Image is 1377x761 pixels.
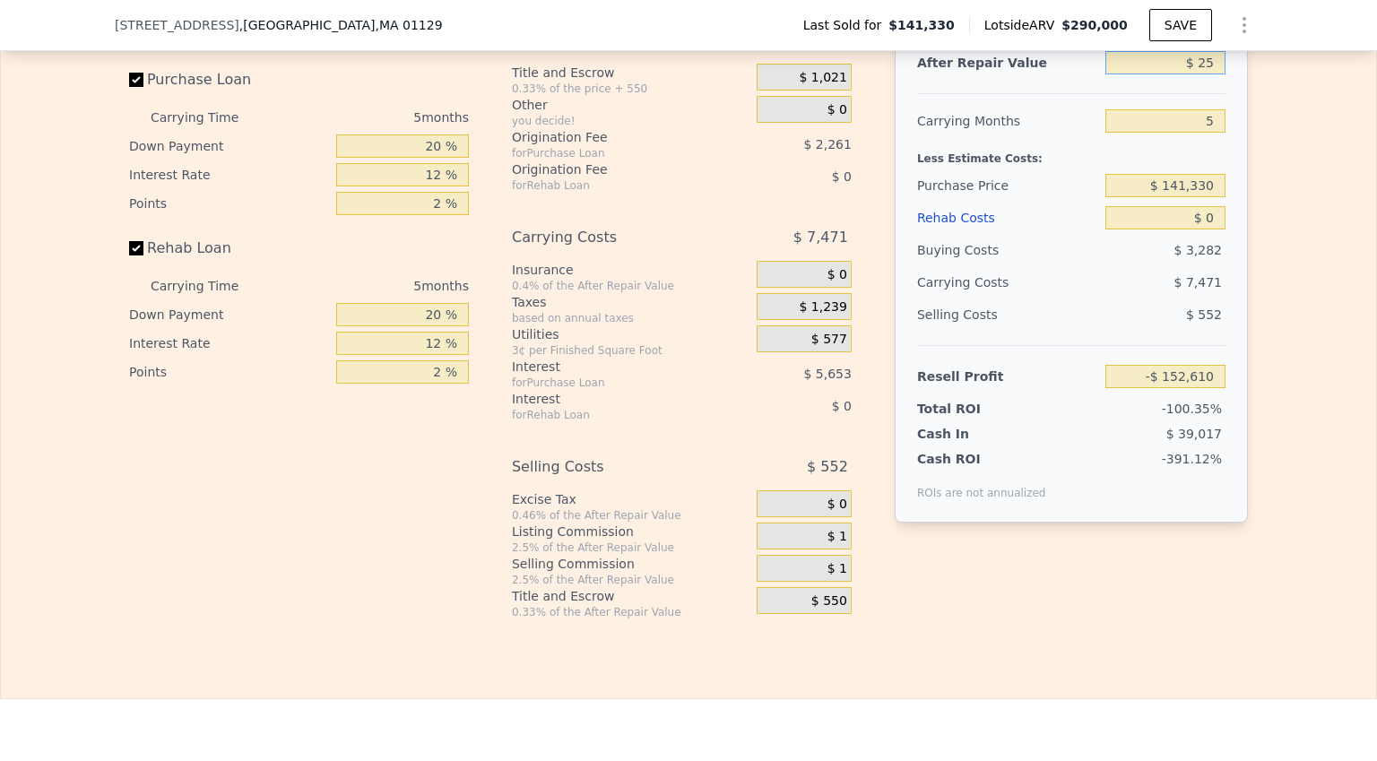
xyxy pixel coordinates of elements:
[274,103,469,132] div: 5 months
[512,64,749,82] div: Title and Escrow
[888,16,955,34] span: $141,330
[512,82,749,96] div: 0.33% of the price + 550
[512,311,749,325] div: based on annual taxes
[129,329,329,358] div: Interest Rate
[512,508,749,523] div: 0.46% of the After Repair Value
[129,160,329,189] div: Interest Rate
[827,529,847,545] span: $ 1
[917,47,1098,79] div: After Repair Value
[1186,307,1222,322] span: $ 552
[1061,18,1128,32] span: $290,000
[239,16,443,34] span: , [GEOGRAPHIC_DATA]
[512,408,712,422] div: for Rehab Loan
[803,367,851,381] span: $ 5,653
[917,425,1029,443] div: Cash In
[129,189,329,218] div: Points
[917,360,1098,393] div: Resell Profit
[512,451,712,483] div: Selling Costs
[917,202,1098,234] div: Rehab Costs
[917,298,1098,331] div: Selling Costs
[512,221,712,254] div: Carrying Costs
[129,232,329,264] label: Rehab Loan
[1166,427,1222,441] span: $ 39,017
[129,64,329,96] label: Purchase Loan
[512,114,749,128] div: you decide!
[512,573,749,587] div: 2.5% of the After Repair Value
[1226,7,1262,43] button: Show Options
[129,73,143,87] input: Purchase Loan
[512,390,712,408] div: Interest
[807,451,848,483] span: $ 552
[151,103,267,132] div: Carrying Time
[512,490,749,508] div: Excise Tax
[129,132,329,160] div: Down Payment
[512,587,749,605] div: Title and Escrow
[984,16,1061,34] span: Lotside ARV
[827,267,847,283] span: $ 0
[832,169,852,184] span: $ 0
[917,234,1098,266] div: Buying Costs
[512,376,712,390] div: for Purchase Loan
[917,137,1225,169] div: Less Estimate Costs:
[803,16,889,34] span: Last Sold for
[512,279,749,293] div: 0.4% of the After Repair Value
[1174,243,1222,257] span: $ 3,282
[512,261,749,279] div: Insurance
[512,343,749,358] div: 3¢ per Finished Square Foot
[793,221,848,254] span: $ 7,471
[1162,452,1222,466] span: -391.12%
[811,332,847,348] span: $ 577
[129,241,143,255] input: Rehab Loan
[129,358,329,386] div: Points
[512,605,749,619] div: 0.33% of the After Repair Value
[1174,275,1222,290] span: $ 7,471
[799,299,846,316] span: $ 1,239
[512,523,749,540] div: Listing Commission
[1149,9,1212,41] button: SAVE
[512,293,749,311] div: Taxes
[512,128,712,146] div: Origination Fee
[832,399,852,413] span: $ 0
[917,105,1098,137] div: Carrying Months
[799,70,846,86] span: $ 1,021
[512,555,749,573] div: Selling Commission
[803,137,851,151] span: $ 2,261
[811,593,847,610] span: $ 550
[274,272,469,300] div: 5 months
[375,18,442,32] span: , MA 01129
[917,169,1098,202] div: Purchase Price
[512,146,712,160] div: for Purchase Loan
[827,102,847,118] span: $ 0
[827,497,847,513] span: $ 0
[917,468,1046,500] div: ROIs are not annualized
[512,358,712,376] div: Interest
[917,400,1029,418] div: Total ROI
[512,178,712,193] div: for Rehab Loan
[151,272,267,300] div: Carrying Time
[512,160,712,178] div: Origination Fee
[512,96,749,114] div: Other
[917,450,1046,468] div: Cash ROI
[917,266,1029,298] div: Carrying Costs
[827,561,847,577] span: $ 1
[129,300,329,329] div: Down Payment
[512,325,749,343] div: Utilities
[1162,402,1222,416] span: -100.35%
[512,540,749,555] div: 2.5% of the After Repair Value
[115,16,239,34] span: [STREET_ADDRESS]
